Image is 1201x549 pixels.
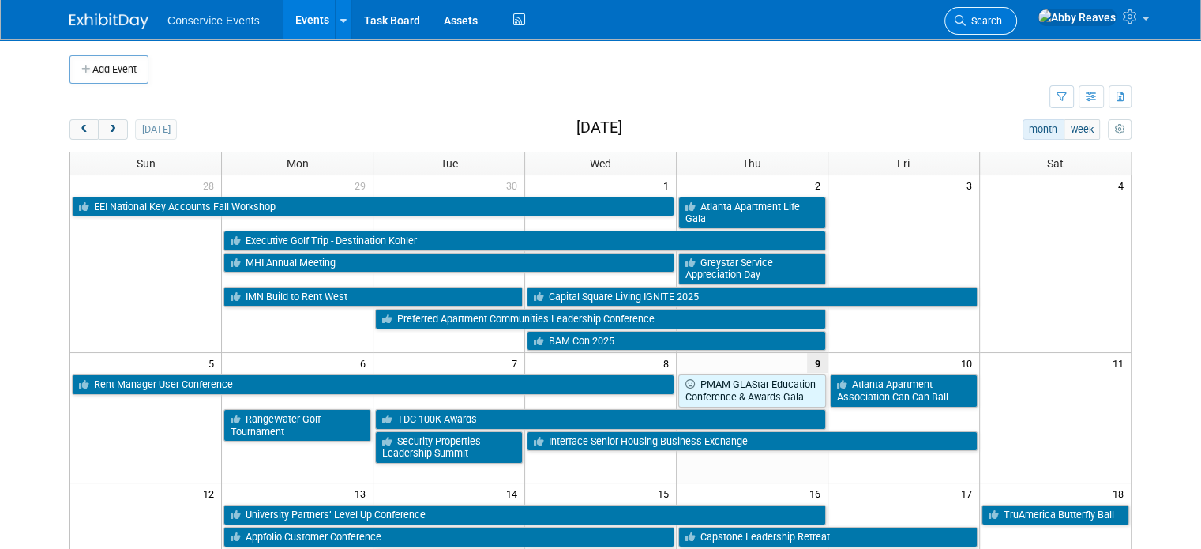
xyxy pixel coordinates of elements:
[1114,125,1124,135] i: Personalize Calendar
[505,175,524,195] span: 30
[72,374,674,395] a: Rent Manager User Conference
[1117,175,1131,195] span: 4
[375,431,523,464] a: Security Properties Leadership Summit
[1108,119,1132,140] button: myCustomButton
[223,527,674,547] a: Appfolio Customer Conference
[1038,9,1117,26] img: Abby Reaves
[1047,157,1064,170] span: Sat
[662,353,676,373] span: 8
[1023,119,1064,140] button: month
[72,197,674,217] a: EEI National Key Accounts Fall Workshop
[527,431,978,452] a: Interface Senior Housing Business Exchange
[959,483,979,503] span: 17
[201,483,221,503] span: 12
[98,119,127,140] button: next
[441,157,458,170] span: Tue
[527,331,826,352] a: BAM Con 2025
[678,253,826,285] a: Greystar Service Appreciation Day
[358,353,373,373] span: 6
[510,353,524,373] span: 7
[965,175,979,195] span: 3
[375,409,826,430] a: TDC 100K Awards
[966,15,1002,27] span: Search
[662,175,676,195] span: 1
[223,409,371,442] a: RangeWater Golf Tournament
[201,175,221,195] span: 28
[813,175,828,195] span: 2
[375,309,826,329] a: Preferred Apartment Communities Leadership Conference
[287,157,309,170] span: Mon
[742,157,761,170] span: Thu
[69,13,148,29] img: ExhibitDay
[1111,353,1131,373] span: 11
[353,483,373,503] span: 13
[69,119,99,140] button: prev
[69,55,148,84] button: Add Event
[590,157,611,170] span: Wed
[167,14,260,27] span: Conservice Events
[223,287,523,307] a: IMN Build to Rent West
[1111,483,1131,503] span: 18
[1064,119,1100,140] button: week
[576,119,622,137] h2: [DATE]
[678,197,826,229] a: Atlanta Apartment Life Gala
[981,505,1129,525] a: TruAmerica Butterfly Ball
[944,7,1017,35] a: Search
[223,253,674,273] a: MHI Annual Meeting
[135,119,177,140] button: [DATE]
[505,483,524,503] span: 14
[678,527,978,547] a: Capstone Leadership Retreat
[527,287,978,307] a: Capital Square Living IGNITE 2025
[223,505,825,525] a: University Partners’ Level Up Conference
[207,353,221,373] span: 5
[137,157,156,170] span: Sun
[807,353,828,373] span: 9
[678,374,826,407] a: PMAM GLAStar Education Conference & Awards Gala
[959,353,979,373] span: 10
[656,483,676,503] span: 15
[897,157,910,170] span: Fri
[223,231,825,251] a: Executive Golf Trip - Destination Kohler
[808,483,828,503] span: 16
[353,175,373,195] span: 29
[830,374,978,407] a: Atlanta Apartment Association Can Can Ball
